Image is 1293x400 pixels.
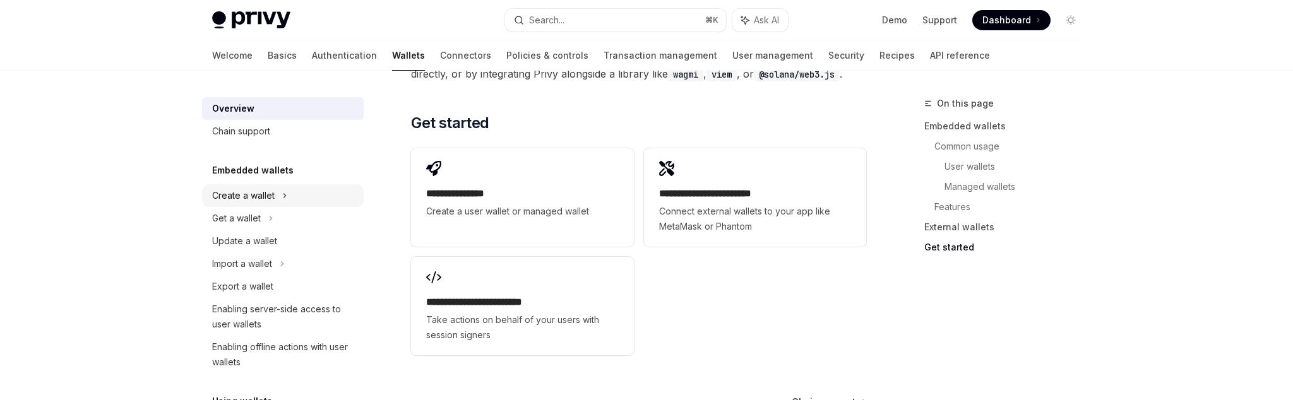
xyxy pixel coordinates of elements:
[202,336,364,374] a: Enabling offline actions with user wallets
[505,9,726,32] button: Search...⌘K
[982,14,1031,26] span: Dashboard
[705,15,718,25] span: ⌘ K
[879,40,915,71] a: Recipes
[202,97,364,120] a: Overview
[312,40,377,71] a: Authentication
[212,188,275,203] div: Create a wallet
[212,256,272,271] div: Import a wallet
[706,68,737,81] code: viem
[212,124,270,139] div: Chain support
[426,204,618,219] span: Create a user wallet or managed wallet
[732,9,788,32] button: Ask AI
[944,156,1091,177] a: User wallets
[922,14,957,26] a: Support
[506,40,588,71] a: Policies & controls
[212,211,261,226] div: Get a wallet
[212,279,273,294] div: Export a wallet
[828,40,864,71] a: Security
[924,237,1091,257] a: Get started
[212,339,356,370] div: Enabling offline actions with user wallets
[924,217,1091,237] a: External wallets
[212,302,356,332] div: Enabling server-side access to user wallets
[972,10,1051,30] a: Dashboard
[440,40,491,71] a: Connectors
[754,14,779,26] span: Ask AI
[212,101,254,116] div: Overview
[604,40,717,71] a: Transaction management
[202,230,364,252] a: Update a wallet
[924,116,1091,136] a: Embedded wallets
[659,204,851,234] span: Connect external wallets to your app like MetaMask or Phantom
[934,197,1091,217] a: Features
[212,11,290,29] img: light logo
[882,14,907,26] a: Demo
[732,40,813,71] a: User management
[202,120,364,143] a: Chain support
[202,298,364,336] a: Enabling server-side access to user wallets
[212,163,294,178] h5: Embedded wallets
[934,136,1091,156] a: Common usage
[392,40,425,71] a: Wallets
[411,113,489,133] span: Get started
[426,312,618,343] span: Take actions on behalf of your users with session signers
[529,13,564,28] div: Search...
[937,96,994,111] span: On this page
[944,177,1091,197] a: Managed wallets
[1061,10,1081,30] button: Toggle dark mode
[930,40,990,71] a: API reference
[668,68,703,81] code: wagmi
[754,68,840,81] code: @solana/web3.js
[202,275,364,298] a: Export a wallet
[268,40,297,71] a: Basics
[212,233,277,249] div: Update a wallet
[212,40,253,71] a: Welcome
